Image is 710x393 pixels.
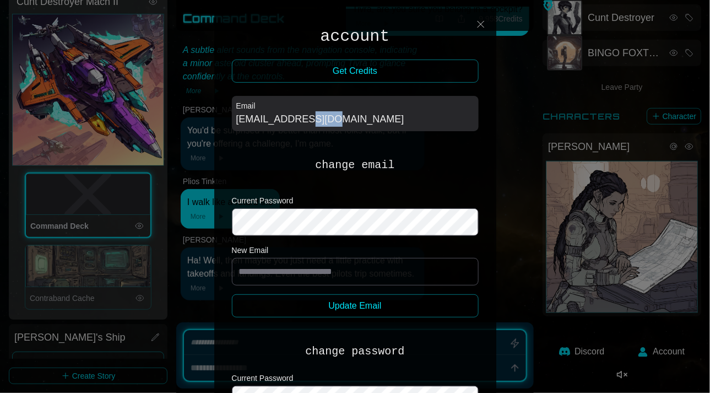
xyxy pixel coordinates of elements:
label: Current Password [232,373,479,384]
button: Get Credits [232,60,479,83]
div: [EMAIL_ADDRESS][DOMAIN_NAME] [236,111,474,127]
label: Current Password [232,195,479,206]
h2: change email [232,158,479,173]
h2: change password [232,344,479,359]
img: Close [474,18,487,31]
label: New Email [232,245,479,256]
button: Update Email [232,294,479,317]
h1: account [232,26,479,46]
label: Email [236,100,474,111]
